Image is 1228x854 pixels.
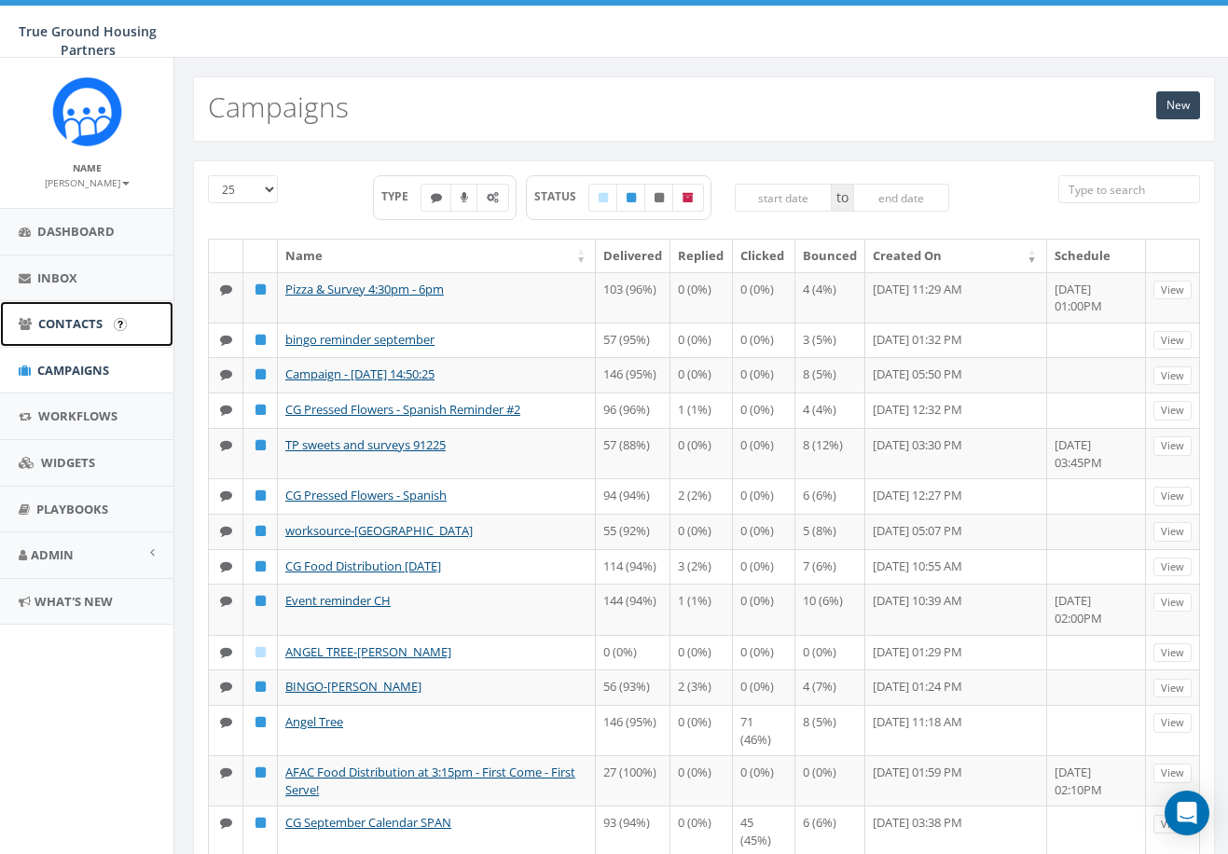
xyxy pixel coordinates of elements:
[220,681,232,693] i: Text SMS
[255,817,266,829] i: Published
[220,439,232,451] i: Text SMS
[1156,91,1200,119] a: New
[670,584,733,634] td: 1 (1%)
[1153,487,1192,506] a: View
[37,362,109,379] span: Campaigns
[45,176,130,189] small: [PERSON_NAME]
[45,173,130,190] a: [PERSON_NAME]
[596,357,670,393] td: 146 (95%)
[795,584,865,634] td: 10 (6%)
[1153,522,1192,542] a: View
[795,705,865,755] td: 8 (5%)
[1047,272,1146,323] td: [DATE] 01:00PM
[36,501,108,517] span: Playbooks
[285,643,451,660] a: ANGEL TREE-[PERSON_NAME]
[255,595,266,607] i: Published
[588,184,618,212] label: Draft
[596,240,670,272] th: Delivered
[599,192,608,203] i: Draft
[670,428,733,478] td: 0 (0%)
[795,240,865,272] th: Bounced
[381,188,421,204] span: TYPE
[733,514,795,549] td: 0 (0%)
[255,681,266,693] i: Published
[220,595,232,607] i: Text SMS
[1153,366,1192,386] a: View
[670,514,733,549] td: 0 (0%)
[733,357,795,393] td: 0 (0%)
[596,272,670,323] td: 103 (96%)
[865,635,1047,670] td: [DATE] 01:29 PM
[1153,593,1192,613] a: View
[1058,175,1200,203] input: Type to search
[31,546,74,563] span: Admin
[220,525,232,537] i: Text SMS
[865,755,1047,806] td: [DATE] 01:59 PM
[596,323,670,358] td: 57 (95%)
[487,192,499,203] i: Automated Message
[795,549,865,585] td: 7 (6%)
[627,192,636,203] i: Published
[865,584,1047,634] td: [DATE] 10:39 AM
[534,188,589,204] span: STATUS
[220,646,232,658] i: Text SMS
[1047,428,1146,478] td: [DATE] 03:45PM
[865,240,1047,272] th: Created On: activate to sort column ascending
[1153,764,1192,783] a: View
[255,368,266,380] i: Published
[655,192,664,203] i: Unpublished
[795,393,865,428] td: 4 (4%)
[670,549,733,585] td: 3 (2%)
[220,283,232,296] i: Text SMS
[596,635,670,670] td: 0 (0%)
[1153,643,1192,663] a: View
[865,705,1047,755] td: [DATE] 11:18 AM
[733,393,795,428] td: 0 (0%)
[285,522,473,539] a: worksource-[GEOGRAPHIC_DATA]
[733,584,795,634] td: 0 (0%)
[733,272,795,323] td: 0 (0%)
[208,91,349,122] h2: Campaigns
[596,428,670,478] td: 57 (88%)
[616,184,646,212] label: Published
[733,705,795,755] td: 71 (46%)
[38,407,117,424] span: Workflows
[795,755,865,806] td: 0 (0%)
[596,549,670,585] td: 114 (94%)
[220,334,232,346] i: Text SMS
[421,184,452,212] label: Text SMS
[285,281,444,297] a: Pizza & Survey 4:30pm - 6pm
[41,454,95,471] span: Widgets
[733,669,795,705] td: 0 (0%)
[733,635,795,670] td: 0 (0%)
[37,223,115,240] span: Dashboard
[1165,791,1209,835] div: Open Intercom Messenger
[733,478,795,514] td: 0 (0%)
[865,357,1047,393] td: [DATE] 05:50 PM
[461,192,468,203] i: Ringless Voice Mail
[220,404,232,416] i: Text SMS
[865,669,1047,705] td: [DATE] 01:24 PM
[865,323,1047,358] td: [DATE] 01:32 PM
[832,184,853,212] span: to
[1153,713,1192,733] a: View
[1153,815,1192,834] a: View
[38,315,103,332] span: Contacts
[670,323,733,358] td: 0 (0%)
[285,678,421,695] a: BINGO-[PERSON_NAME]
[255,439,266,451] i: Published
[865,549,1047,585] td: [DATE] 10:55 AM
[670,272,733,323] td: 0 (0%)
[285,713,343,730] a: Angel Tree
[596,669,670,705] td: 56 (93%)
[1153,679,1192,698] a: View
[795,669,865,705] td: 4 (7%)
[255,404,266,416] i: Published
[114,318,127,331] input: Submit
[865,272,1047,323] td: [DATE] 11:29 AM
[795,514,865,549] td: 5 (8%)
[255,525,266,537] i: Published
[73,161,102,174] small: Name
[596,755,670,806] td: 27 (100%)
[733,240,795,272] th: Clicked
